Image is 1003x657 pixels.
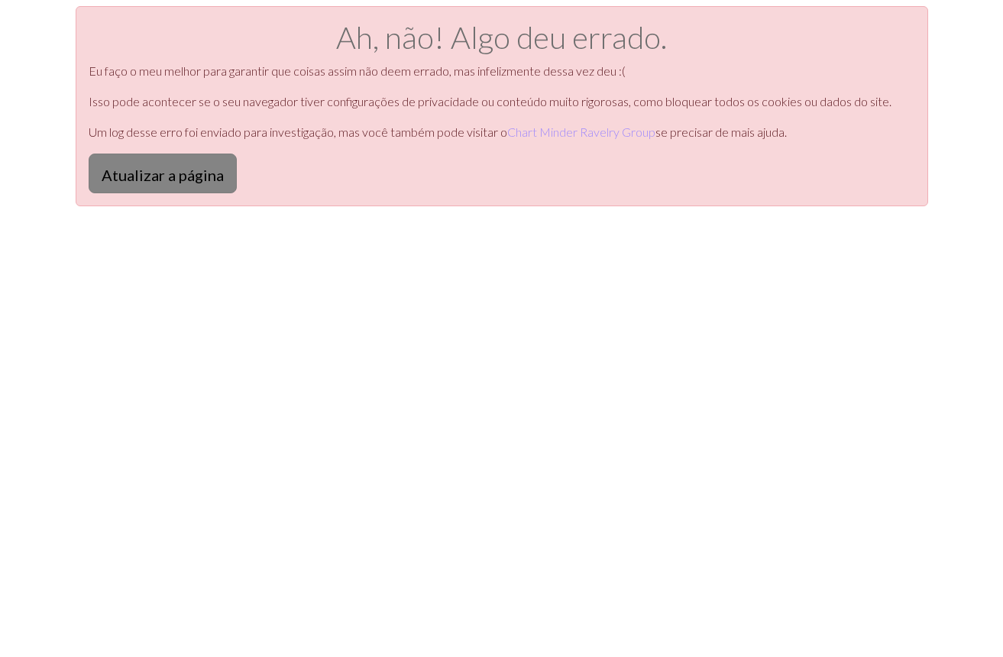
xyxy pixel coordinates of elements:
[89,94,891,108] font: Isso pode acontecer se o seu navegador tiver configurações de privacidade ou conteúdo muito rigor...
[89,63,626,78] font: Eu faço o meu melhor para garantir que coisas assim não deem errado, mas infelizmente dessa vez d...
[102,166,224,184] font: Atualizar a página
[507,125,655,139] a: Chart Minder Ravelry Group
[89,154,237,193] button: Atualizar a página
[336,19,667,56] font: Ah, não! Algo deu errado.
[89,125,507,139] font: Um log desse erro foi enviado para investigação, mas você também pode visitar o
[655,125,787,139] font: se precisar de mais ajuda.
